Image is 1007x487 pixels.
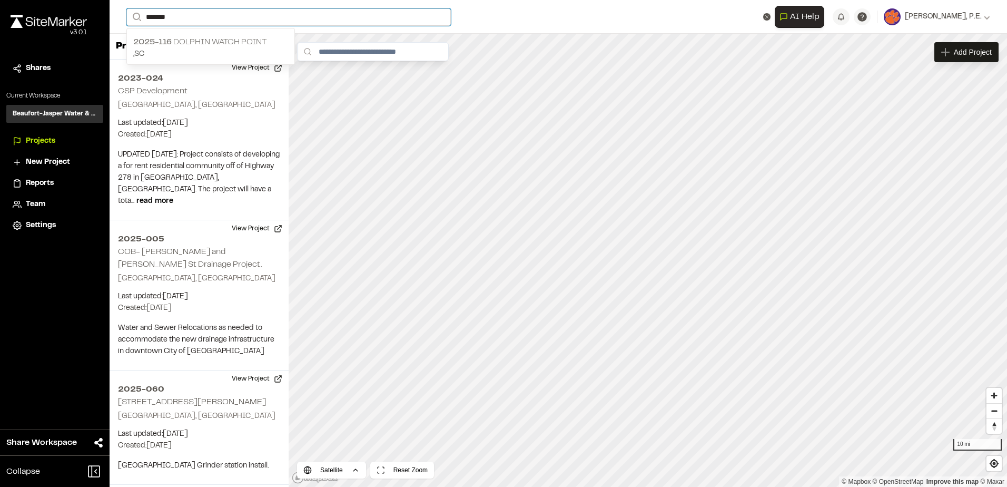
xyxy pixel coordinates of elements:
[133,38,172,46] span: 2025-116
[986,403,1002,418] button: Zoom out
[118,72,280,85] h2: 2023-024
[127,32,294,64] a: 2025-116 Dolphin Watch Point,SC
[26,220,56,231] span: Settings
[118,273,280,285] p: [GEOGRAPHIC_DATA], [GEOGRAPHIC_DATA]
[26,63,51,74] span: Shares
[790,11,820,23] span: AI Help
[289,34,1007,487] canvas: Map
[292,472,338,484] a: Mapbox logo
[297,462,366,479] button: Satellite
[884,8,901,25] img: User
[136,198,173,204] span: read more
[118,87,187,95] h2: CSP Development
[118,460,280,472] p: [GEOGRAPHIC_DATA] Grinder station install.
[26,157,70,168] span: New Project
[884,8,990,25] button: [PERSON_NAME], P.E.
[13,135,97,147] a: Projects
[11,15,87,28] img: rebrand.png
[953,439,1002,451] div: 10 mi
[954,47,992,57] span: Add Project
[118,291,280,303] p: Last updated: [DATE]
[225,220,289,237] button: View Project
[118,440,280,452] p: Created: [DATE]
[986,388,1002,403] button: Zoom in
[118,398,266,406] h2: [STREET_ADDRESS][PERSON_NAME]
[370,462,434,479] button: Reset Zoom
[126,8,145,26] button: Search
[118,323,280,357] p: Water and Sewer Relocations as needed to accommodate the new drainage infrastructure in downtown ...
[775,6,828,28] div: Open AI Assistant
[13,63,97,74] a: Shares
[118,118,280,129] p: Last updated: [DATE]
[133,36,288,48] p: Dolphin Watch Point
[26,199,45,210] span: Team
[118,428,280,440] p: Last updated: [DATE]
[26,135,55,147] span: Projects
[13,220,97,231] a: Settings
[13,178,97,189] a: Reports
[118,233,280,246] h2: 2025-005
[6,465,40,478] span: Collapse
[118,303,280,314] p: Created: [DATE]
[225,371,289,387] button: View Project
[13,157,97,168] a: New Project
[133,48,288,60] p: , SC
[873,478,924,485] a: OpenStreetMap
[842,478,871,485] a: Mapbox
[6,91,103,101] p: Current Workspace
[118,411,280,422] p: [GEOGRAPHIC_DATA], [GEOGRAPHIC_DATA]
[118,383,280,396] h2: 2025-060
[116,40,155,54] p: Projects
[986,419,1002,434] span: Reset bearing to north
[118,248,262,268] h2: COB- [PERSON_NAME] and [PERSON_NAME] St Drainage Project.
[6,436,77,449] span: Share Workspace
[118,129,280,141] p: Created: [DATE]
[763,13,771,21] button: Clear text
[13,199,97,210] a: Team
[118,149,280,207] p: UPDATED [DATE]: Project consists of developing a for rent residential community off of Highway 27...
[26,178,54,189] span: Reports
[926,478,979,485] a: Map feedback
[11,28,87,37] div: Oh geez...please don't...
[13,109,97,119] h3: Beaufort-Jasper Water & Sewer Authority
[980,478,1004,485] a: Maxar
[986,456,1002,471] button: Find my location
[118,100,280,111] p: [GEOGRAPHIC_DATA], [GEOGRAPHIC_DATA]
[986,418,1002,434] button: Reset bearing to north
[905,11,982,23] span: [PERSON_NAME], P.E.
[225,60,289,76] button: View Project
[775,6,824,28] button: Open AI Assistant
